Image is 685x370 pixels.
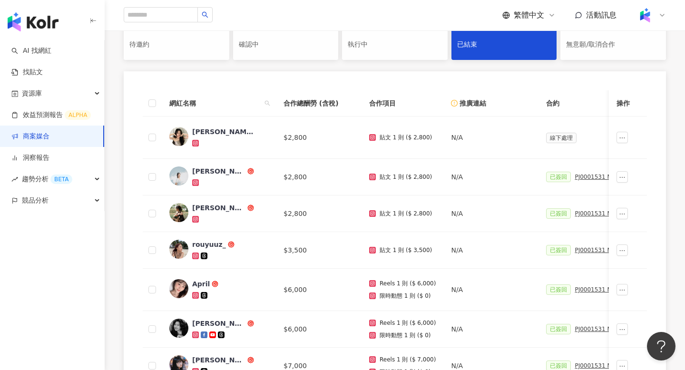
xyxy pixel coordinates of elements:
[11,46,51,56] a: searchAI 找網紅
[380,320,436,326] p: Reels 1 則 ($ 6,000)
[169,166,188,185] img: KOL Avatar
[546,172,571,182] span: 已簽回
[546,208,571,219] span: 已簽回
[380,210,432,217] p: 貼文 1 則 ($ 2,800)
[619,211,626,217] span: ellipsis
[443,117,538,159] td: N/A
[11,153,49,163] a: 洞察報告
[11,176,18,183] span: rise
[575,362,622,369] div: PJ0001531 Maybelline_202506_FIT_ME_反孔特霧粉底_遮瑕_萊雅備忘錄
[169,319,188,338] img: KOL Avatar
[192,319,245,328] div: [PERSON_NAME]
[616,171,628,183] button: ellipsis
[380,356,436,363] p: Reels 1 則 ($ 7,000)
[586,10,616,19] span: 活動訊息
[348,37,442,53] div: 執行中
[451,98,531,108] div: 推廣連結
[451,100,458,107] span: exclamation-circle
[11,132,49,141] a: 商案媒合
[22,190,49,211] span: 競品分析
[276,311,362,348] td: $6,000
[276,159,362,195] td: $2,800
[192,203,245,213] div: [PERSON_NAME]
[538,90,630,117] th: 合約
[616,284,628,295] button: ellipsis
[362,90,443,117] th: 合作項目
[546,133,577,143] span: 線下處理
[263,96,272,110] span: search
[380,280,436,287] p: Reels 1 則 ($ 6,000)
[129,37,224,53] div: 待邀約
[192,127,254,136] div: [PERSON_NAME] の日常🌱
[276,117,362,159] td: $2,800
[514,10,544,20] span: 繁體中文
[566,37,660,53] div: 無意願/取消合作
[636,6,654,24] img: Kolr%20app%20icon%20%281%29.png
[619,287,626,293] span: ellipsis
[546,324,571,334] span: 已簽回
[575,174,622,180] div: PJ0001531 Maybelline_202506_FIT_ME_反孔特霧粉底_遮瑕_萊雅合作備忘錄
[380,134,432,141] p: 貼文 1 則 ($ 2,800)
[457,37,551,53] div: 已結束
[276,232,362,269] td: $3,500
[264,100,270,106] span: search
[380,292,431,299] p: 限時動態 1 則 ($ 0)
[443,159,538,195] td: N/A
[11,68,43,77] a: 找貼文
[619,174,626,181] span: ellipsis
[443,311,538,348] td: N/A
[575,286,622,293] div: PJ0001531 Maybelline_202506_FIT_ME_反孔特霧粉底_遮瑕_萊雅備忘錄
[202,11,208,18] span: search
[609,90,647,117] th: 操作
[276,195,362,232] td: $2,800
[647,332,675,360] iframe: Help Scout Beacon - Open
[619,247,626,254] span: ellipsis
[169,203,188,222] img: KOL Avatar
[192,279,210,289] div: April
[546,245,571,255] span: 已簽回
[50,175,72,184] div: BETA
[443,195,538,232] td: N/A
[276,90,362,117] th: 合作總酬勞 (含稅)
[169,279,188,298] img: KOL Avatar
[619,326,626,333] span: ellipsis
[192,240,226,249] div: rouyuuz_
[169,127,188,146] img: KOL Avatar
[616,132,628,143] button: ellipsis
[169,240,188,259] img: KOL Avatar
[443,232,538,269] td: N/A
[616,208,628,219] button: ellipsis
[380,174,432,180] p: 貼文 1 則 ($ 2,800)
[239,37,333,53] div: 確認中
[380,332,431,339] p: 限時動態 1 則 ($ 0)
[616,323,628,335] button: ellipsis
[619,363,626,370] span: ellipsis
[546,284,571,295] span: 已簽回
[443,269,538,311] td: N/A
[380,247,432,253] p: 貼文 1 則 ($ 3,500)
[22,83,42,104] span: 資源庫
[619,135,626,141] span: ellipsis
[276,269,362,311] td: $6,000
[575,326,622,332] div: PJ0001531 Maybelline_202506_FIT_ME_反孔特霧粉底_遮瑕_萊雅備忘錄
[575,247,622,253] div: PJ0001531 Maybelline_202506_FIT_ME_反孔特霧粉底_遮瑕_萊雅合作備忘錄
[616,244,628,256] button: ellipsis
[192,166,245,176] div: [PERSON_NAME]
[192,355,245,365] div: [PERSON_NAME]
[22,168,72,190] span: 趨勢分析
[575,210,622,217] div: PJ0001531 Maybelline_202506_FIT_ME_反孔特霧粉底_遮瑕_萊雅合作備忘錄
[8,12,59,31] img: logo
[11,110,91,120] a: 效益預測報告ALPHA
[169,98,261,108] span: 網紅名稱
